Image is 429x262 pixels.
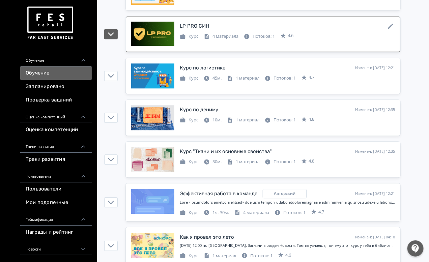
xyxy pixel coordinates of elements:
div: Потоков: 1 [265,158,296,165]
div: copyright [263,189,307,198]
div: Потоков: 1 [265,75,296,82]
div: Изменен: [DATE] 12:21 [355,65,395,71]
div: Курс [180,75,198,82]
span: 45м. [212,75,222,81]
div: 1 материал [227,117,259,123]
div: Изменен: [DATE] 12:35 [355,107,395,113]
a: Проверка заданий [20,93,92,107]
span: 10м. [212,117,222,123]
div: Курс [180,158,198,165]
a: Пользователи [20,182,92,196]
span: 4.6 [285,252,291,259]
div: Геймификация [20,209,92,226]
div: LP PRO СИН [180,22,209,30]
div: Как я провел это лето [180,233,234,241]
div: Изменен: [DATE] 04:10 [355,234,395,240]
div: Обучение [20,50,92,66]
a: Обучение [20,66,92,80]
div: Оценка компетенций [20,107,92,123]
div: Потоков: 1 [241,253,273,259]
span: 4.8 [309,158,314,165]
div: Курс по дениму [180,106,218,114]
span: 30м. [212,158,222,165]
img: https://files.teachbase.ru/system/account/57463/logo/medium-936fc5084dd2c598f50a98b9cbe0469a.png [26,4,74,42]
span: 4.8 [309,116,314,123]
div: Курс «Эффективная работа в команде» поможет развить навыки сотрудничества и эффективного взаимоде... [180,200,395,205]
div: Пользователи [20,166,92,182]
div: Эффективная работа в команде [180,190,257,198]
span: 1ч. [212,209,219,215]
a: Запланировано [20,80,92,93]
div: Потоков: 1 [244,33,275,40]
span: 4.7 [309,74,314,81]
a: Мои подопечные [20,196,92,209]
div: Потоков: 1 [265,117,296,123]
div: Курс по логистике [180,64,225,72]
div: 1 материал [204,253,236,259]
div: 1 материал [227,158,259,165]
div: Потоков: 1 [275,209,306,216]
a: Треки развития [20,153,92,166]
span: 4.7 [318,209,324,215]
span: 30м. [220,209,229,215]
div: Треки развития [20,137,92,153]
a: Оценка компетенций [20,123,92,137]
span: 4.6 [288,32,293,39]
div: 1 сентября в 12:00 по Москве. Загляни в раздел Новости. Там ты узнаешь, почему этот курс у тебя в... [180,243,395,249]
div: Курс "Ткани и их основные свойства" [180,148,272,155]
div: Изменен: [DATE] 12:35 [355,149,395,154]
div: Курс [180,253,198,259]
div: Курс [180,33,198,40]
a: Награды и рейтинг [20,226,92,239]
div: 1 материал [227,75,259,82]
div: 4 материала [234,209,269,216]
div: Курс [180,209,198,216]
div: Курс [180,117,198,123]
div: Новости [20,239,92,255]
div: Изменен: [DATE] 12:21 [355,191,395,197]
div: 4 материала [204,33,238,40]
